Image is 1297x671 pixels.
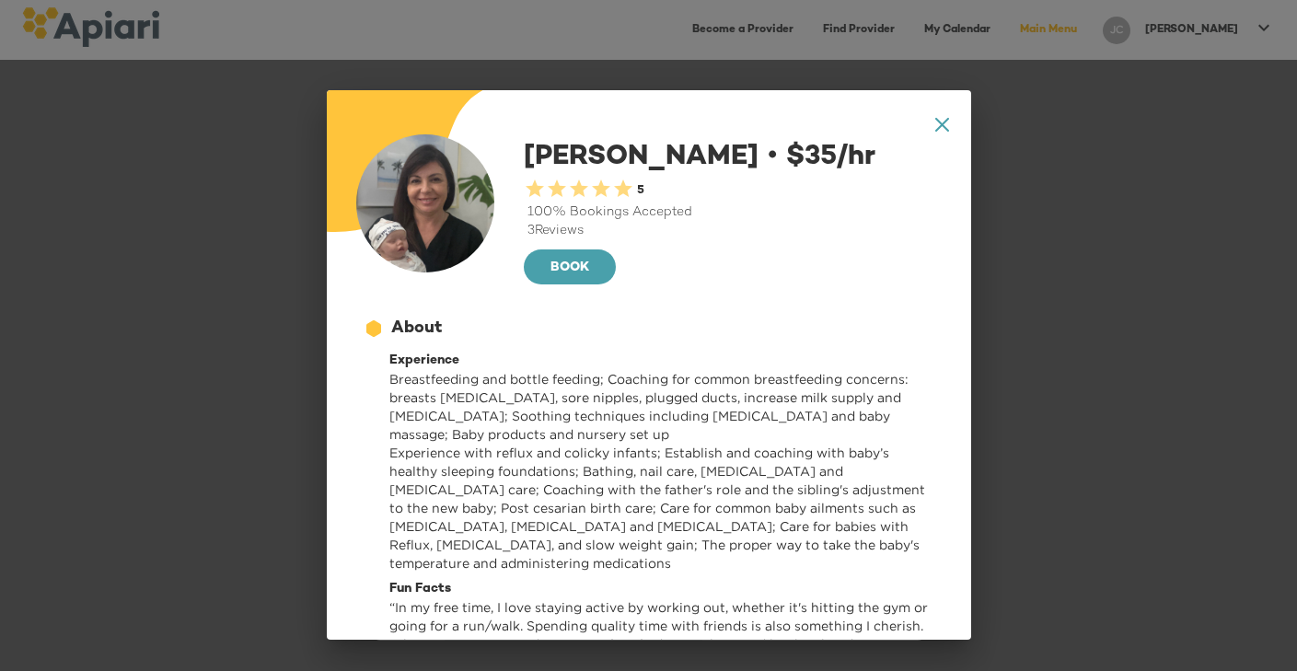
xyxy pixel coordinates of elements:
div: [PERSON_NAME] [524,134,942,287]
button: BOOK [524,249,616,284]
div: 3 Reviews [524,222,942,240]
div: 100 % Bookings Accepted [524,203,942,222]
span: $ 35 /hr [759,143,875,172]
div: Experience [389,352,933,370]
div: Fun Facts [389,580,933,598]
span: • [766,139,779,168]
img: user-photo-123-1725325641462.jpeg [356,134,494,272]
div: 5 [634,182,644,200]
p: Breastfeeding and bottle feeding; Coaching for common breastfeeding concerns: breasts [MEDICAL_DA... [389,370,933,573]
span: BOOK [538,257,601,280]
div: About [391,317,442,341]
